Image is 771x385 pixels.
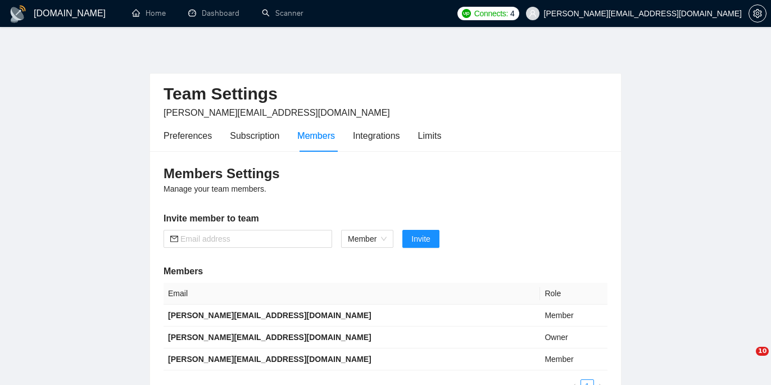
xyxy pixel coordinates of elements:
[9,5,27,23] img: logo
[418,129,442,143] div: Limits
[510,7,515,20] span: 4
[164,129,212,143] div: Preferences
[733,347,760,374] iframe: Intercom live chat
[164,165,607,183] h3: Members Settings
[540,305,607,327] td: Member
[462,9,471,18] img: upwork-logo.png
[188,8,239,18] a: dashboardDashboard
[168,311,371,320] b: [PERSON_NAME][EMAIL_ADDRESS][DOMAIN_NAME]
[297,129,335,143] div: Members
[474,7,508,20] span: Connects:
[540,348,607,370] td: Member
[164,212,607,225] h5: Invite member to team
[411,233,430,245] span: Invite
[353,129,400,143] div: Integrations
[170,235,178,243] span: mail
[529,10,537,17] span: user
[749,9,767,18] a: setting
[262,8,303,18] a: searchScanner
[348,230,387,247] span: Member
[180,233,325,245] input: Email address
[132,8,166,18] a: homeHome
[168,355,371,364] b: [PERSON_NAME][EMAIL_ADDRESS][DOMAIN_NAME]
[164,265,607,278] h5: Members
[164,184,266,193] span: Manage your team members.
[230,129,279,143] div: Subscription
[168,333,371,342] b: [PERSON_NAME][EMAIL_ADDRESS][DOMAIN_NAME]
[749,4,767,22] button: setting
[164,283,540,305] th: Email
[402,230,439,248] button: Invite
[540,327,607,348] td: Owner
[164,83,607,106] h2: Team Settings
[749,9,766,18] span: setting
[540,283,607,305] th: Role
[756,347,769,356] span: 10
[164,108,390,117] span: [PERSON_NAME][EMAIL_ADDRESS][DOMAIN_NAME]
